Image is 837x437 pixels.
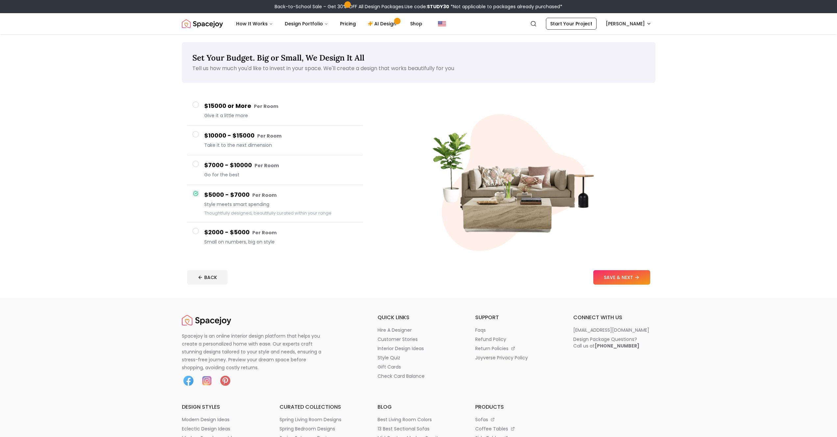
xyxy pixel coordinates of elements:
h4: $7000 - $10000 [204,161,357,170]
small: Thoughtfully designed, beautifully curated within your range [204,210,332,216]
a: interior design ideas [378,345,460,352]
small: Per Room [254,103,278,110]
nav: Main [231,17,428,30]
a: joyverse privacy policy [475,354,557,361]
div: Back-to-School Sale – Get 30% OFF All Design Packages. [275,3,562,10]
a: return policies [475,345,557,352]
p: spring bedroom designs [280,425,335,432]
small: Per Room [252,192,277,198]
img: Spacejoy Logo [182,314,231,327]
p: Spacejoy is an online interior design platform that helps you create a personalized home with eas... [182,332,329,372]
p: return policies [475,345,508,352]
span: *Not applicable to packages already purchased* [449,3,562,10]
p: faqs [475,327,486,333]
h6: connect with us [573,314,655,321]
button: SAVE & NEXT [593,270,650,285]
span: Set Your Budget. Big or Small, We Design It All [192,53,364,63]
p: best living room colors [378,416,432,423]
a: refund policy [475,336,557,343]
a: faqs [475,327,557,333]
h6: design styles [182,403,264,411]
a: gift cards [378,364,460,370]
img: United States [438,20,446,28]
small: Per Room [257,133,282,139]
a: customer stories [378,336,460,343]
button: How It Works [231,17,278,30]
h6: quick links [378,314,460,321]
a: Spacejoy [182,17,223,30]
span: Small on numbers, big on style [204,239,357,245]
span: Style meets smart spending [204,201,357,208]
small: Per Room [252,229,277,236]
h6: curated collections [280,403,362,411]
img: Spacejoy Logo [182,17,223,30]
h6: blog [378,403,460,411]
a: spring bedroom designs [280,425,362,432]
button: BACK [187,270,228,285]
a: AI Design [362,17,404,30]
a: Pricing [335,17,361,30]
button: $10000 - $15000 Per RoomTake it to the next dimension [187,126,363,155]
a: [EMAIL_ADDRESS][DOMAIN_NAME] [573,327,655,333]
p: joyverse privacy policy [475,354,528,361]
b: [PHONE_NUMBER] [595,343,639,349]
b: STUDY30 [427,3,449,10]
h4: $15000 or More [204,101,357,111]
a: spring living room designs [280,416,362,423]
p: interior design ideas [378,345,424,352]
a: Shop [405,17,428,30]
span: Take it to the next dimension [204,142,357,148]
p: eclectic design ideas [182,425,230,432]
p: refund policy [475,336,506,343]
a: 13 best sectional sofas [378,425,460,432]
p: 13 best sectional sofas [378,425,430,432]
a: Design Package Questions?Call us at[PHONE_NUMBER] [573,336,655,349]
button: Design Portfolio [280,17,333,30]
a: Spacejoy [182,314,231,327]
h6: support [475,314,557,321]
h4: $5000 - $7000 [204,190,357,200]
a: modern design ideas [182,416,264,423]
a: best living room colors [378,416,460,423]
p: style quiz [378,354,400,361]
h6: products [475,403,557,411]
h4: $2000 - $5000 [204,228,357,237]
p: Tell us how much you'd like to invest in your space. We'll create a design that works beautifully... [192,64,645,72]
p: gift cards [378,364,401,370]
p: sofas [475,416,488,423]
a: check card balance [378,373,460,379]
button: $2000 - $5000 Per RoomSmall on numbers, big on style [187,222,363,252]
p: hire a designer [378,327,412,333]
a: coffee tables [475,425,557,432]
h4: $10000 - $15000 [204,131,357,141]
small: Per Room [255,162,279,169]
span: Go for the best [204,171,357,178]
a: eclectic design ideas [182,425,264,432]
a: hire a designer [378,327,460,333]
p: check card balance [378,373,425,379]
img: Facebook icon [182,374,195,387]
a: sofas [475,416,557,423]
img: Instagram icon [200,374,213,387]
nav: Global [182,13,655,34]
div: Design Package Questions? Call us at [573,336,639,349]
button: $5000 - $7000 Per RoomStyle meets smart spendingThoughtfully designed, beautifully curated within... [187,185,363,222]
span: Give it a little more [204,112,357,119]
p: [EMAIL_ADDRESS][DOMAIN_NAME] [573,327,649,333]
p: customer stories [378,336,418,343]
a: style quiz [378,354,460,361]
button: $15000 or More Per RoomGive it a little more [187,96,363,126]
button: [PERSON_NAME] [602,18,655,30]
button: $7000 - $10000 Per RoomGo for the best [187,155,363,185]
p: coffee tables [475,425,508,432]
a: Start Your Project [546,18,597,30]
p: modern design ideas [182,416,230,423]
p: spring living room designs [280,416,341,423]
span: Use code: [405,3,449,10]
img: Pinterest icon [219,374,232,387]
